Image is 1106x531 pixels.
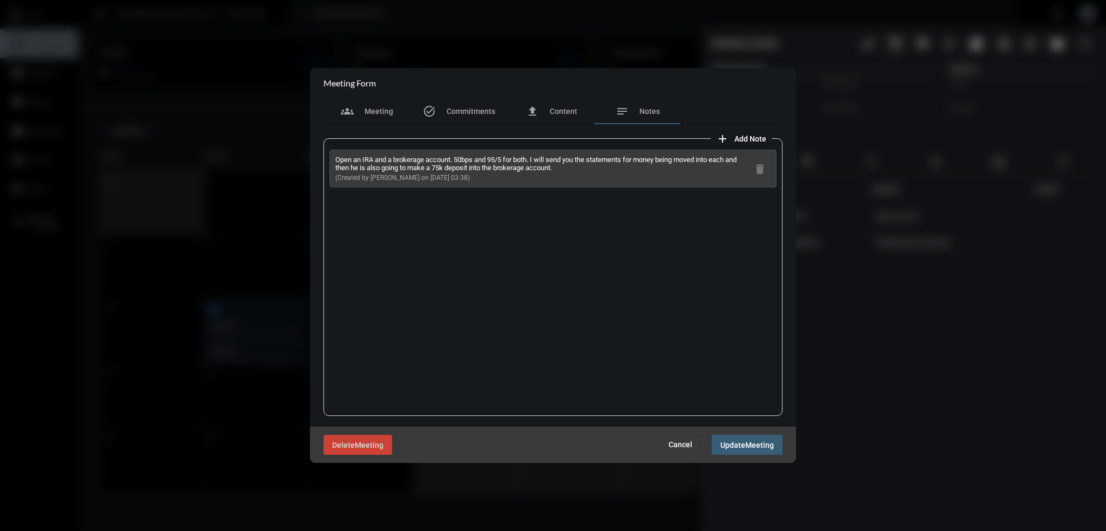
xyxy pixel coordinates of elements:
h2: Meeting Form [323,78,376,88]
span: (Created by [PERSON_NAME] on [DATE] 03:38) [335,174,470,182]
span: Meeting [365,107,393,116]
mat-icon: delete [753,163,766,176]
p: Open an IRA and a brokerage account. 50bps and 95/5 for both. I will send you the statements for ... [335,156,749,172]
span: Notes [639,107,660,116]
mat-icon: file_upload [526,105,539,118]
span: Delete [332,441,355,449]
mat-icon: task_alt [423,105,436,118]
button: delete note [749,158,771,179]
button: UpdateMeeting [712,435,783,455]
span: Cancel [669,440,692,449]
mat-icon: add [716,132,729,145]
button: DeleteMeeting [323,435,392,455]
span: Content [550,107,577,116]
button: add note [711,127,772,149]
span: Add Note [734,135,766,143]
mat-icon: groups [341,105,354,118]
span: Meeting [355,441,383,449]
span: Commitments [447,107,495,116]
mat-icon: notes [616,105,629,118]
span: Update [720,441,745,449]
span: Meeting [745,441,774,449]
button: Cancel [660,435,701,454]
